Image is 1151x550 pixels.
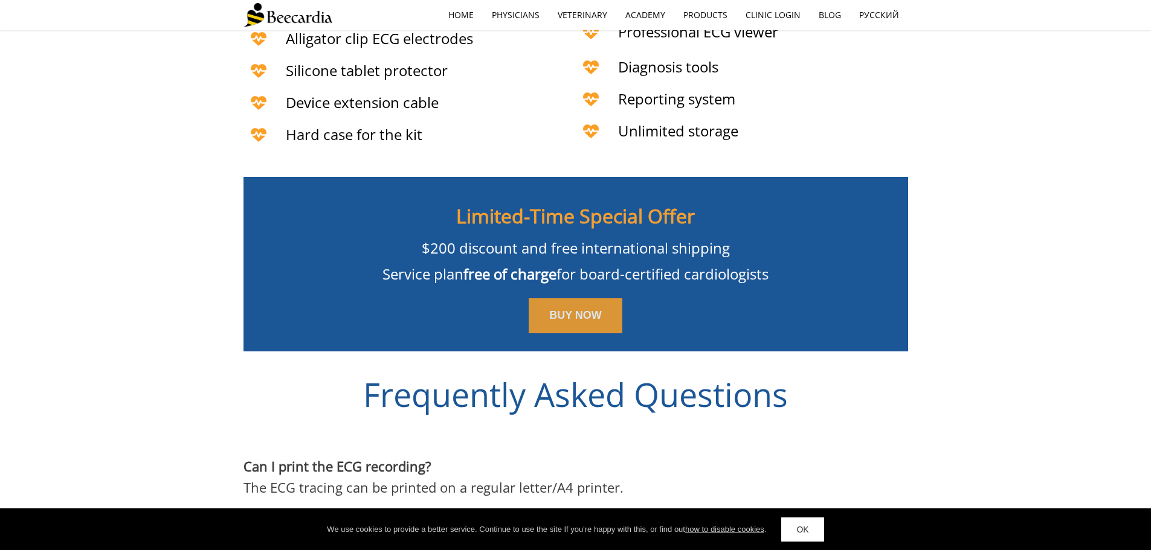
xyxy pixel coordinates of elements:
span: The ECG tracing can be printed on a regular letter/A4 printer. [243,478,624,496]
span: Hard case for the kit [286,124,422,144]
div: We use cookies to provide a better service. Continue to use the site If you're happy with this, o... [327,523,766,536]
a: Products [674,1,737,29]
span: Silicone tablet protector [286,60,448,80]
span: Diagnosis tools [618,57,718,77]
a: Clinic Login [737,1,810,29]
img: Beecardia [243,3,332,27]
span: Frequently Asked Questions [363,372,788,417]
span: Limited-Time Special Offer [456,203,695,229]
span: free of charge [463,264,556,284]
span: Unlimited storage [618,121,738,141]
a: home [439,1,483,29]
a: Русский [850,1,908,29]
span: Can I print the ECG recording? [243,457,431,475]
a: Physicians [483,1,549,29]
span: $200 discount and free international shipping [422,238,730,258]
a: OK [781,517,824,542]
a: Blog [810,1,850,29]
span: Device extension cable [286,92,439,112]
a: how to disable cookies [685,525,764,534]
span: Alligator clip ECG electrodes [286,28,473,48]
a: Veterinary [549,1,616,29]
a: BUY NOW [529,298,622,333]
span: Reporting system [618,89,735,109]
span: Professional ECG viewer [618,22,778,42]
a: Academy [616,1,674,29]
span: Service plan for board-certified cardiologists [382,264,769,284]
span: BUY NOW [549,309,602,321]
